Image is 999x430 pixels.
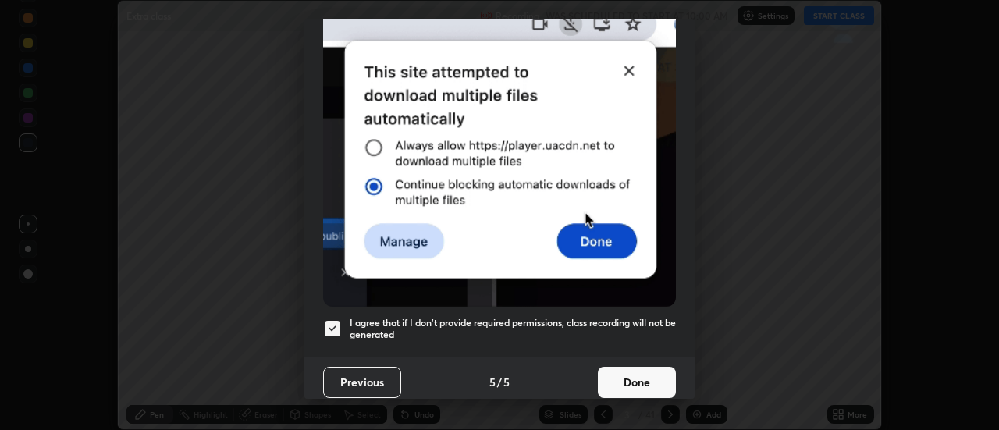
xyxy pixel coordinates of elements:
[497,374,502,390] h4: /
[323,367,401,398] button: Previous
[598,367,676,398] button: Done
[350,317,676,341] h5: I agree that if I don't provide required permissions, class recording will not be generated
[503,374,510,390] h4: 5
[489,374,496,390] h4: 5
